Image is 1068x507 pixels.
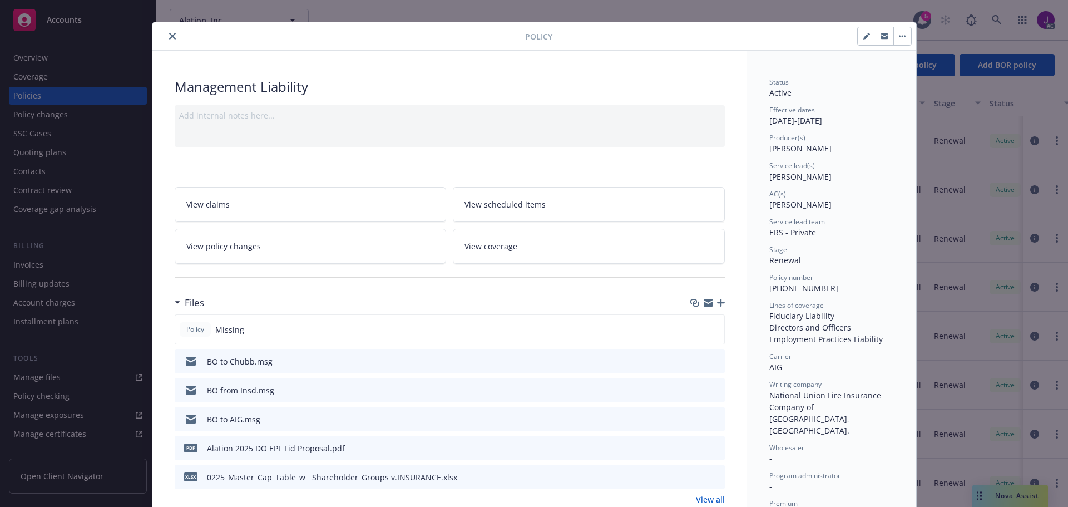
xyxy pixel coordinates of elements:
div: Fiduciary Liability [769,310,894,322]
span: View coverage [464,240,517,252]
span: Policy [525,31,552,42]
span: Policy [184,324,206,334]
div: 0225_Master_Cap_Table_w__Shareholder_Groups v.INSURANCE.xlsx [207,471,457,483]
span: Lines of coverage [769,301,824,310]
button: preview file [710,356,720,367]
a: View policy changes [175,229,447,264]
div: Alation 2025 DO EPL Fid Proposal.pdf [207,442,345,454]
div: Management Liability [175,77,725,96]
a: View scheduled items [453,187,725,222]
span: Policy number [769,273,813,282]
span: [PERSON_NAME] [769,143,832,154]
span: Wholesaler [769,443,804,452]
span: Service lead team [769,217,825,227]
span: - [769,481,772,491]
div: Employment Practices Liability [769,333,894,345]
span: Program administrator [769,471,840,480]
a: View claims [175,187,447,222]
span: Active [769,87,792,98]
button: preview file [710,471,720,483]
div: [DATE] - [DATE] [769,105,894,126]
span: Carrier [769,352,792,361]
span: View policy changes [186,240,261,252]
h3: Files [185,296,204,310]
span: Producer(s) [769,133,805,142]
span: Status [769,77,789,87]
button: download file [693,471,701,483]
a: View all [696,494,725,505]
span: pdf [184,444,197,452]
span: View claims [186,199,230,210]
button: preview file [710,385,720,396]
span: Effective dates [769,105,815,115]
button: download file [693,414,701,425]
span: [PERSON_NAME] [769,199,832,210]
div: Add internal notes here... [179,110,720,121]
span: National Union Fire Insurance Company of [GEOGRAPHIC_DATA], [GEOGRAPHIC_DATA]. [769,390,883,436]
span: AIG [769,362,782,372]
button: download file [693,356,701,367]
div: Files [175,296,204,310]
span: AC(s) [769,189,786,199]
span: xlsx [184,472,197,481]
span: Writing company [769,380,822,389]
div: Directors and Officers [769,322,894,333]
button: preview file [710,414,720,425]
button: download file [693,385,701,396]
button: preview file [710,442,720,454]
span: ERS - Private [769,227,816,238]
span: View scheduled items [464,199,546,210]
button: close [166,29,179,43]
a: View coverage [453,229,725,264]
span: [PHONE_NUMBER] [769,283,838,293]
span: Missing [215,324,244,336]
span: Stage [769,245,787,254]
div: BO to AIG.msg [207,414,260,425]
div: BO from Insd.msg [207,385,274,396]
button: download file [693,442,701,454]
div: BO to Chubb.msg [207,356,273,367]
span: Renewal [769,255,801,265]
span: - [769,453,772,464]
span: [PERSON_NAME] [769,171,832,182]
span: Service lead(s) [769,161,815,170]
